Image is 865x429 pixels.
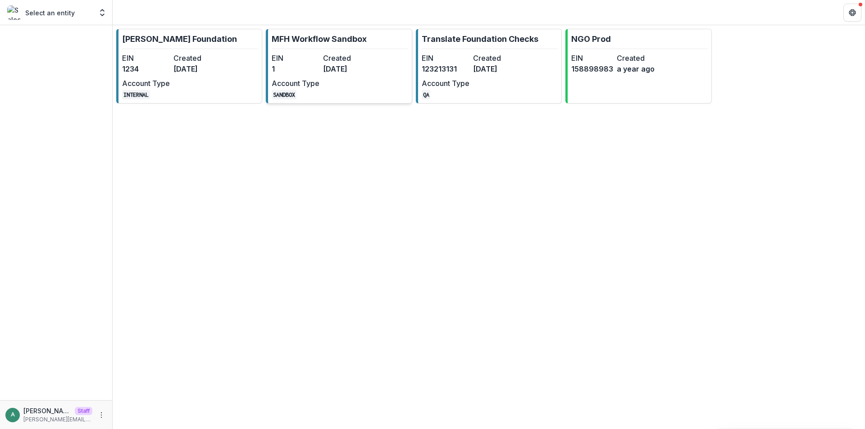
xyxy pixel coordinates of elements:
dt: Created [617,53,659,63]
button: Open entity switcher [96,4,109,22]
dt: Created [323,53,371,63]
img: Select an entity [7,5,22,20]
p: [PERSON_NAME][EMAIL_ADDRESS][DOMAIN_NAME] [23,415,92,424]
button: Get Help [843,4,861,22]
a: NGO ProdEIN158898983Createda year ago [565,29,711,104]
p: Translate Foundation Checks [422,33,538,45]
a: [PERSON_NAME] FoundationEIN1234Created[DATE]Account TypeINTERNAL [116,29,262,104]
dd: 158898983 [571,63,613,74]
a: Translate Foundation ChecksEIN123213131Created[DATE]Account TypeQA [416,29,562,104]
dd: [DATE] [473,63,521,74]
dd: 1 [272,63,319,74]
p: [PERSON_NAME] Foundation [122,33,237,45]
p: Staff [75,407,92,415]
dt: Account Type [272,78,319,89]
dd: [DATE] [173,63,221,74]
div: anveet@trytemelio.com [11,412,15,418]
p: MFH Workflow Sandbox [272,33,367,45]
a: MFH Workflow SandboxEIN1Created[DATE]Account TypeSANDBOX [266,29,412,104]
dt: EIN [272,53,319,63]
p: NGO Prod [571,33,611,45]
dd: [DATE] [323,63,371,74]
code: QA [422,90,431,99]
dt: Account Type [422,78,469,89]
code: SANDBOX [272,90,296,99]
dt: Account Type [122,78,170,89]
dd: 1234 [122,63,170,74]
dd: 123213131 [422,63,469,74]
dt: Created [473,53,521,63]
dt: EIN [571,53,613,63]
p: [PERSON_NAME][EMAIL_ADDRESS][DOMAIN_NAME] [23,406,71,415]
dt: EIN [422,53,469,63]
p: Select an entity [25,8,75,18]
dd: a year ago [617,63,659,74]
button: More [96,410,107,420]
dt: Created [173,53,221,63]
dt: EIN [122,53,170,63]
code: INTERNAL [122,90,150,99]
